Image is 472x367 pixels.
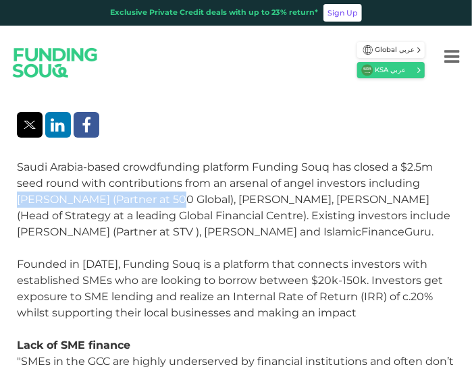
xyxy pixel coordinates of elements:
[431,31,472,85] button: Menu
[363,45,373,55] img: SA Flag
[375,65,416,76] span: KSA عربي
[323,4,362,22] a: Sign Up
[2,35,109,90] img: Logo
[24,121,36,129] img: twitter
[375,45,416,55] span: Global عربي
[17,339,130,351] span: Lack of SME finance
[361,64,373,76] img: SA Flag
[110,7,318,19] div: Exclusive Private Credit deals with up to 23% return*
[17,159,455,256] p: Saudi Arabia-based crowdfunding platform Funding Souq has closed a $2.5m seed round with contribu...
[17,256,455,354] p: Founded in [DATE], Funding Souq is a platform that connects investors with established SMEs who a...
